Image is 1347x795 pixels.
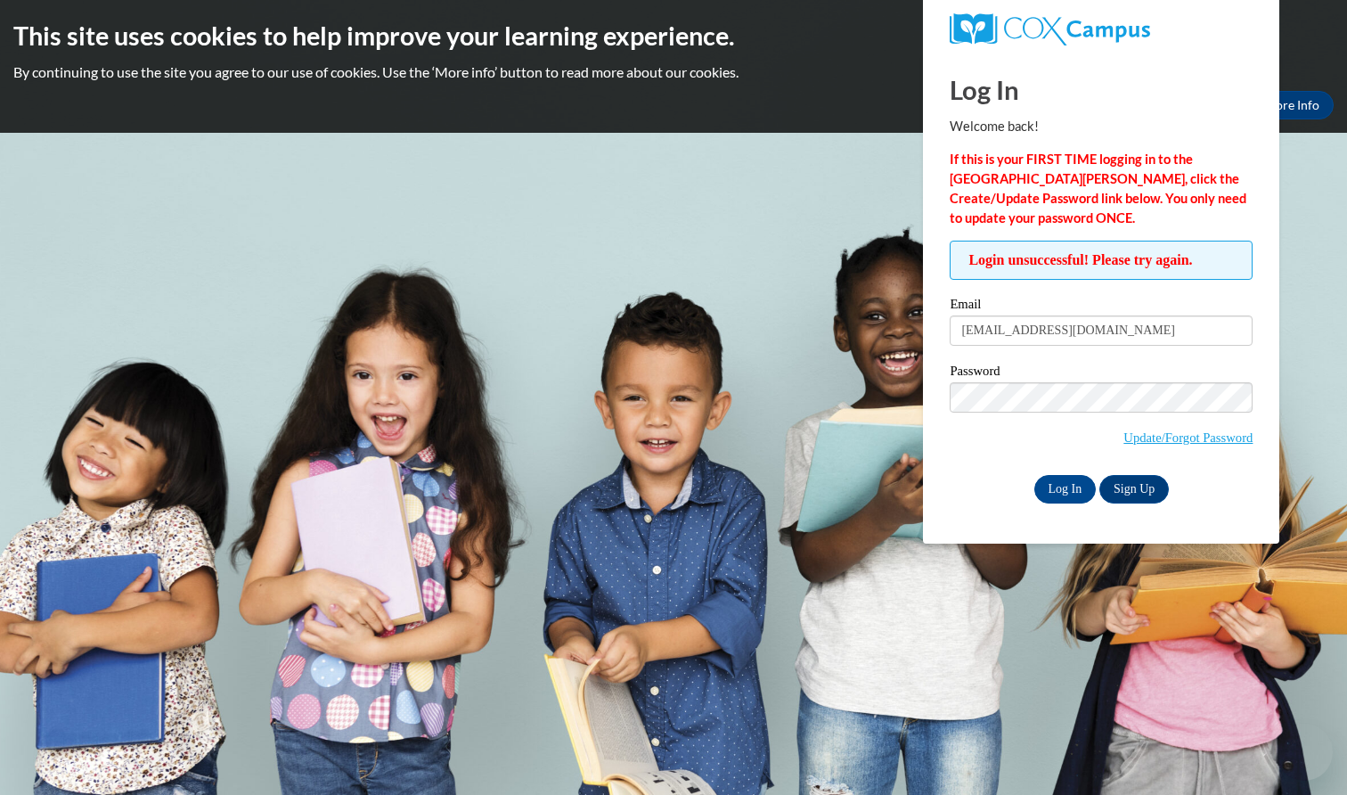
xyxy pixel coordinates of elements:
h1: Log In [950,71,1253,108]
a: COX Campus [950,13,1253,45]
h2: This site uses cookies to help improve your learning experience. [13,18,1334,53]
input: Log In [1034,475,1097,504]
iframe: Button to launch messaging window [1276,724,1333,781]
label: Email [950,298,1253,316]
a: More Info [1250,91,1334,119]
a: Sign Up [1099,475,1169,504]
img: COX Campus [950,13,1149,45]
strong: If this is your FIRST TIME logging in to the [GEOGRAPHIC_DATA][PERSON_NAME], click the Create/Upd... [950,152,1246,225]
span: Login unsuccessful! Please try again. [950,241,1253,280]
p: Welcome back! [950,117,1253,136]
a: Update/Forgot Password [1123,430,1253,445]
p: By continuing to use the site you agree to our use of cookies. Use the ‘More info’ button to read... [13,62,1334,82]
label: Password [950,365,1253,382]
